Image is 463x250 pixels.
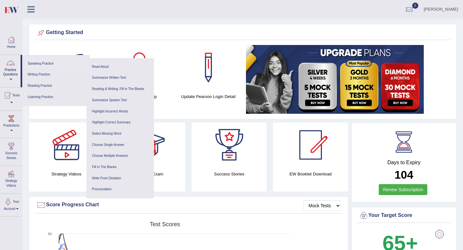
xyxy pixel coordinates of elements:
[150,221,180,228] tspan: Test scores
[192,171,267,177] h4: Success Stories
[90,162,151,173] a: Fill In The Blanks
[90,117,151,128] a: Highlight Correct Summary
[0,55,21,85] a: Practice Questions
[0,166,22,191] a: Strategy Videos
[90,128,151,139] a: Select Missing Word
[90,184,151,195] a: Pronunciation
[36,200,341,210] div: Score Progress Chart
[0,87,22,108] a: Tests
[273,171,348,177] h4: EW Booklet Download
[246,45,424,114] img: small5.jpg
[90,139,151,151] a: Choose Single Answer
[25,92,86,103] a: Listening Practice
[29,171,104,177] h4: Strategy Videos
[90,72,151,84] a: Summarize Written Text
[25,80,86,92] a: Reading Practice
[0,32,22,53] a: Home
[359,211,449,220] div: Your Target Score
[90,84,151,95] a: Reading & Writing: Fill In The Blanks
[90,95,151,106] a: Summarize Spoken Text
[36,28,449,38] div: Getting Started
[90,150,151,162] a: Choose Multiple Answers
[25,58,86,69] a: Speaking Practice
[0,194,22,215] a: Your Account
[90,106,151,117] a: Highlight Incorrect Words
[395,168,413,181] b: 104
[90,61,151,73] a: Read Aloud
[48,232,52,236] text: 90
[0,111,22,136] a: Predictions
[25,69,86,80] a: Writing Practice
[412,3,419,9] span: 0
[359,160,449,165] h4: Days to Expiry
[379,184,427,195] a: Renew Subscription
[90,173,151,184] a: Write From Dictation
[0,138,22,164] a: Success Stories
[177,93,240,100] h4: Update Pearson Login Detail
